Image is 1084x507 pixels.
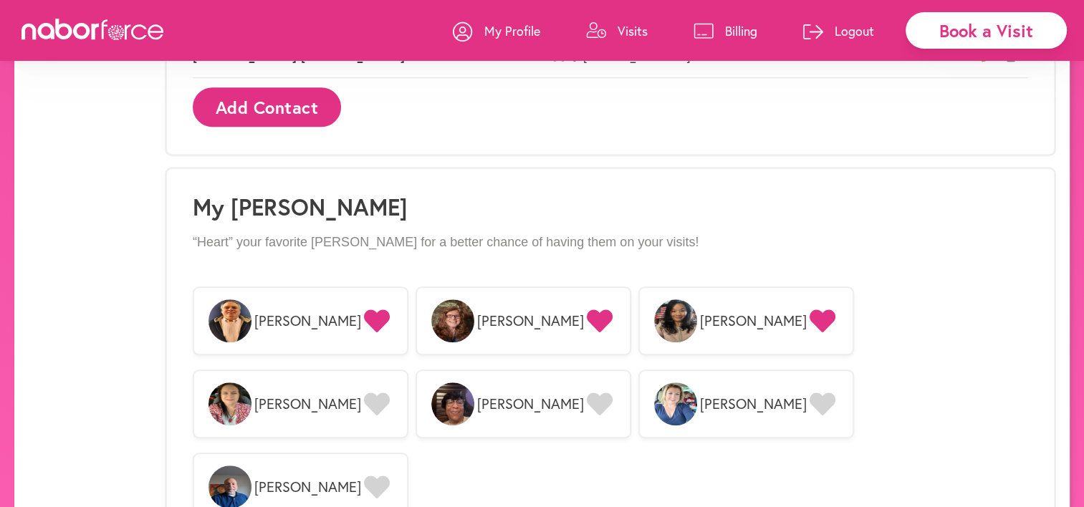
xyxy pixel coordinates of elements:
p: Billing [725,22,757,39]
span: [PERSON_NAME] [477,395,584,412]
span: [PERSON_NAME] [254,395,361,412]
span: [PERSON_NAME] [PERSON_NAME] [193,48,551,64]
a: Billing [694,9,757,52]
p: My Profile [484,22,540,39]
span: [PHONE_NUMBER] [583,48,982,64]
span: [PERSON_NAME] [254,312,361,329]
a: My Profile [453,9,540,52]
span: [PERSON_NAME] [477,312,584,329]
p: “Heart” your favorite [PERSON_NAME] for a better chance of having them on your visits! [193,235,1028,251]
span: [PERSON_NAME] [254,478,361,496]
p: Logout [835,22,874,39]
img: VfMmOLChR2GfaR7mSB0J [431,299,474,342]
a: Logout [803,9,874,52]
img: fkPqwp0XSCakRdLkwO8P [431,382,474,425]
img: pww4WthR3Kfbmz2F8m1X [654,382,697,425]
img: hf2e1wMKQda2HDhraXGQ [208,382,251,425]
a: Visits [586,9,648,52]
span: [PERSON_NAME] [700,312,807,329]
div: Book a Visit [906,12,1067,49]
button: Add Contact [193,87,341,127]
p: Visits [618,22,648,39]
img: HcU13tVTTD25jhPM6tN3 [208,299,251,342]
span: [PERSON_NAME] [700,395,807,412]
h1: My [PERSON_NAME] [193,193,1028,221]
img: ciOsqFvQauHgoGvwm8QA [654,299,697,342]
